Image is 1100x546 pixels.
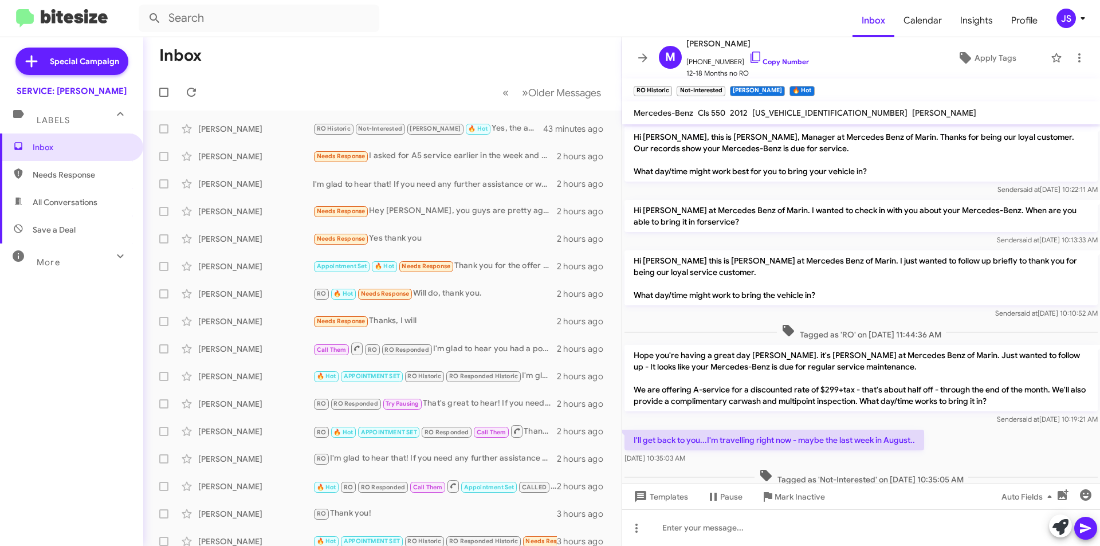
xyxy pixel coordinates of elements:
[317,290,326,297] span: RO
[344,372,400,380] span: APPOINTMENT SET
[894,4,951,37] span: Calendar
[317,235,366,242] span: Needs Response
[1002,4,1047,37] a: Profile
[198,316,313,327] div: [PERSON_NAME]
[1047,9,1087,28] button: JS
[997,415,1098,423] span: Sender [DATE] 10:19:21 AM
[407,372,441,380] span: RO Historic
[1019,415,1039,423] span: said at
[634,108,693,118] span: Mercedes-Benz
[496,81,608,104] nav: Page navigation example
[361,429,417,436] span: APPOINTMENT SET
[407,537,441,545] span: RO Historic
[313,424,557,438] div: Thank you for your feedback! I’ll ensure [PERSON_NAME] receives your kind words. If you have any ...
[317,400,326,407] span: RO
[313,122,544,135] div: Yes, the appointment is confirmed with a loaner and with [PERSON_NAME]. You’re welcome to come a ...
[313,260,557,273] div: Thank you for the offer of the complementary pickup service. God willing, we will just have to se...
[622,486,697,507] button: Templates
[525,537,574,545] span: Needs Response
[1056,9,1076,28] div: JS
[198,151,313,162] div: [PERSON_NAME]
[852,4,894,37] a: Inbox
[557,288,612,300] div: 2 hours ago
[402,262,450,270] span: Needs Response
[313,452,557,465] div: I'm glad to hear that! If you need any further assistance or want to schedule your next service a...
[557,316,612,327] div: 2 hours ago
[464,484,514,491] span: Appointment Set
[358,125,402,132] span: Not-Interested
[522,484,547,491] span: CALLED
[997,235,1098,244] span: Sender [DATE] 10:13:33 AM
[928,48,1045,68] button: Apply Tags
[313,397,557,410] div: That's great to hear! If you need any more assistance with your vehicle or would like to schedule...
[1019,235,1039,244] span: said at
[557,508,612,520] div: 3 hours ago
[992,486,1066,507] button: Auto Fields
[557,453,612,465] div: 2 hours ago
[375,262,394,270] span: 🔥 Hot
[333,429,353,436] span: 🔥 Hot
[557,371,612,382] div: 2 hours ago
[317,317,366,325] span: Needs Response
[686,37,809,50] span: [PERSON_NAME]
[368,346,377,353] span: RO
[317,125,351,132] span: RO Historic
[477,429,506,436] span: Call Them
[624,345,1098,411] p: Hope you're having a great day [PERSON_NAME]. it's [PERSON_NAME] at Mercedes Benz of Marin. Just ...
[198,426,313,437] div: [PERSON_NAME]
[995,309,1098,317] span: Sender [DATE] 10:10:52 AM
[557,261,612,272] div: 2 hours ago
[720,486,742,507] span: Pause
[361,290,410,297] span: Needs Response
[912,108,976,118] span: [PERSON_NAME]
[386,400,419,407] span: Try Pausing
[997,185,1098,194] span: Sender [DATE] 10:22:11 AM
[317,372,336,380] span: 🔥 Hot
[37,257,60,268] span: More
[313,370,557,383] div: I'm glad to hear that! If you need assistance with your vehicle, feel free to reach out.
[752,108,907,118] span: [US_VEHICLE_IDENTIFICATION_NUMBER]
[410,125,461,132] span: [PERSON_NAME]
[544,123,612,135] div: 43 minutes ago
[313,150,557,163] div: I asked for A5 service earlier in the week and was quoted about $530. When it came, the price is ...
[33,169,130,180] span: Needs Response
[198,261,313,272] div: [PERSON_NAME]
[317,510,326,517] span: RO
[557,481,612,492] div: 2 hours ago
[317,455,326,462] span: RO
[775,486,825,507] span: Mark Inactive
[33,142,130,153] span: Inbox
[317,484,336,491] span: 🔥 Hot
[1017,309,1038,317] span: said at
[139,5,379,32] input: Search
[333,290,353,297] span: 🔥 Hot
[730,86,785,96] small: [PERSON_NAME]
[198,288,313,300] div: [PERSON_NAME]
[468,125,488,132] span: 🔥 Hot
[198,508,313,520] div: [PERSON_NAME]
[317,346,347,353] span: Call Them
[557,233,612,245] div: 2 hours ago
[384,346,429,353] span: RO Responded
[522,85,528,100] span: »
[198,398,313,410] div: [PERSON_NAME]
[425,429,469,436] span: RO Responded
[502,85,509,100] span: «
[557,206,612,217] div: 2 hours ago
[1020,185,1040,194] span: said at
[624,127,1098,182] p: Hi [PERSON_NAME], this is [PERSON_NAME], Manager at Mercedes Benz of Marin. Thanks for being our ...
[1001,486,1056,507] span: Auto Fields
[317,207,366,215] span: Needs Response
[159,46,202,65] h1: Inbox
[198,233,313,245] div: [PERSON_NAME]
[344,537,400,545] span: APPOINTMENT SET
[697,486,752,507] button: Pause
[317,262,367,270] span: Appointment Set
[951,4,1002,37] a: Insights
[730,108,748,118] span: 2012
[789,86,814,96] small: 🔥 Hot
[37,115,70,125] span: Labels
